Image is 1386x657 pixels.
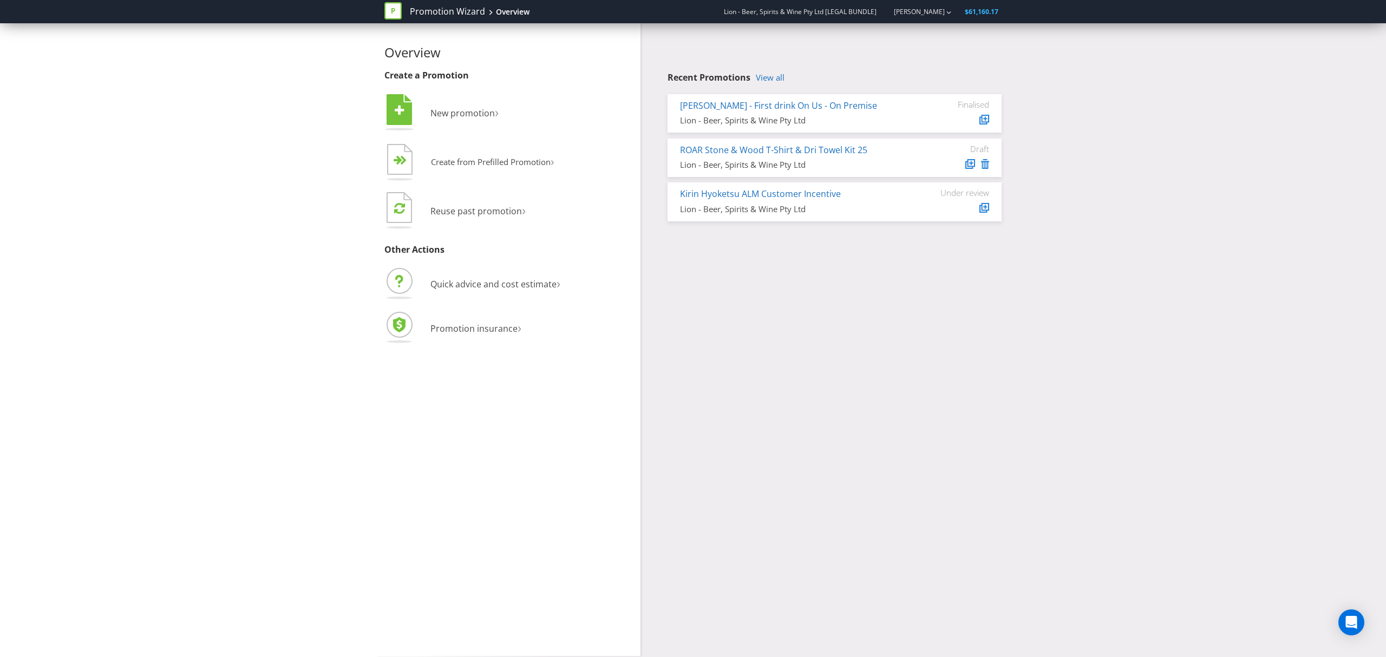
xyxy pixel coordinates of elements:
[551,153,554,169] span: ›
[924,144,989,154] div: Draft
[1338,609,1364,635] div: Open Intercom Messenger
[384,71,632,81] h3: Create a Promotion
[680,188,841,200] a: Kirin Hyoketsu ALM Customer Incentive
[410,5,485,18] a: Promotion Wizard
[430,323,518,334] span: Promotion insurance
[965,7,998,16] span: $61,160.17
[680,159,908,170] div: Lion - Beer, Spirits & Wine Pty Ltd
[557,274,560,292] span: ›
[924,188,989,198] div: Under review
[430,278,557,290] span: Quick advice and cost estimate
[495,103,499,121] span: ›
[668,71,750,83] span: Recent Promotions
[680,100,877,111] a: [PERSON_NAME] - First drink On Us - On Premise
[924,100,989,109] div: Finalised
[680,144,867,156] a: ROAR Stone & Wood T-Shirt & Dri Towel Kit 25
[395,104,404,116] tspan: 
[756,73,784,82] a: View all
[680,115,908,126] div: Lion - Beer, Spirits & Wine Pty Ltd
[496,6,529,17] div: Overview
[384,278,560,290] a: Quick advice and cost estimate›
[430,205,522,217] span: Reuse past promotion
[400,155,407,166] tspan: 
[724,7,877,16] span: Lion - Beer, Spirits & Wine Pty Ltd [LEGAL BUNDLE]
[522,201,526,219] span: ›
[394,202,405,214] tspan: 
[384,45,632,60] h2: Overview
[518,318,521,336] span: ›
[680,203,908,215] div: Lion - Beer, Spirits & Wine Pty Ltd
[384,323,521,334] a: Promotion insurance›
[883,7,945,16] a: [PERSON_NAME]
[384,141,555,185] button: Create from Prefilled Promotion›
[384,245,632,255] h3: Other Actions
[431,156,551,167] span: Create from Prefilled Promotion
[430,107,495,119] span: New promotion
